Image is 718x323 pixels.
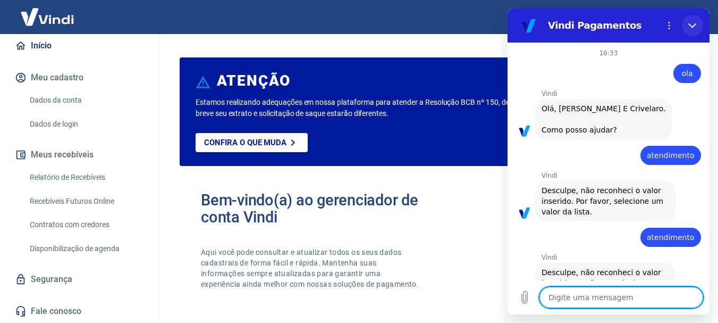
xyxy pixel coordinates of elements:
[13,34,146,57] a: Início
[13,66,146,89] button: Meu cadastro
[13,268,146,291] a: Segurança
[201,247,421,289] p: Aqui você pode consultar e atualizar todos os seus dados cadastrais de forma fácil e rápida. Mant...
[26,113,146,135] a: Dados de login
[204,138,286,147] p: Confira o que muda
[26,238,146,260] a: Disponibilização de agenda
[26,89,146,111] a: Dados da conta
[196,133,308,152] a: Confira o que muda
[201,192,436,226] h2: Bem-vindo(a) ao gerenciador de conta Vindi
[26,214,146,236] a: Contratos com credores
[196,97,580,119] p: Estamos realizando adequações em nossa plataforma para atender a Resolução BCB nº 150, de [DATE]....
[26,167,146,188] a: Relatório de Recebíveis
[26,191,146,212] a: Recebíveis Futuros Online
[13,1,82,33] img: Vindi
[13,300,146,323] a: Fale conosco
[667,7,705,27] button: Sair
[13,143,146,167] button: Meus recebíveis
[217,76,291,86] h6: ATENÇÃO
[508,9,709,314] iframe: Janela de mensagens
